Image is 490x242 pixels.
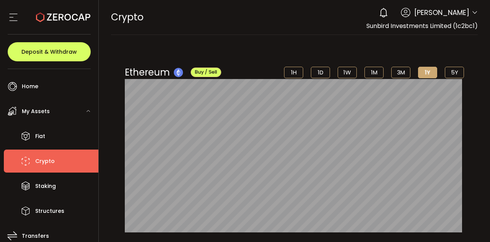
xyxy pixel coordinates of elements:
[445,67,464,78] li: 5Y
[311,67,330,78] li: 1D
[391,67,410,78] li: 3M
[338,67,357,78] li: 1W
[191,67,221,77] button: Buy / Sell
[452,205,490,242] iframe: Chat Widget
[35,131,45,142] span: Fiat
[22,81,38,92] span: Home
[35,156,55,167] span: Crypto
[125,66,221,79] div: Ethereum
[35,181,56,192] span: Staking
[414,7,469,18] span: [PERSON_NAME]
[8,42,91,61] button: Deposit & Withdraw
[195,69,217,75] span: Buy / Sell
[284,67,303,78] li: 1H
[366,21,478,30] span: Sunbird Investments Limited (1c2bc1)
[22,230,49,242] span: Transfers
[22,106,50,117] span: My Assets
[111,10,144,24] span: Crypto
[418,67,437,78] li: 1Y
[364,67,384,78] li: 1M
[35,206,64,217] span: Structures
[21,49,77,54] span: Deposit & Withdraw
